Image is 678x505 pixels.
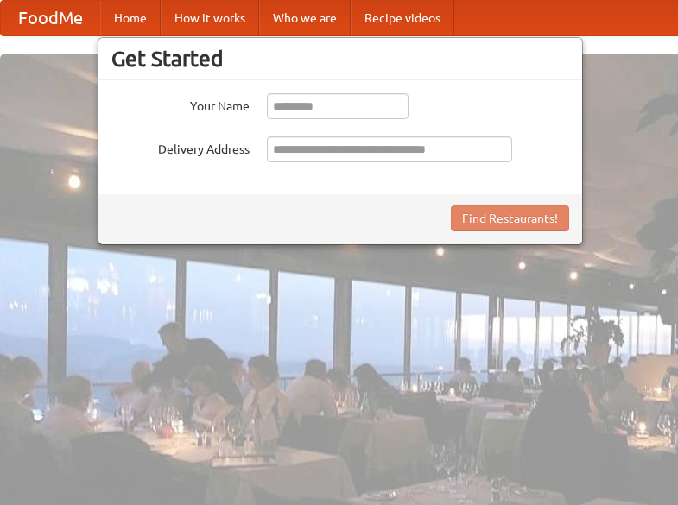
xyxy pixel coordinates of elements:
[451,205,569,231] button: Find Restaurants!
[111,93,250,115] label: Your Name
[111,46,569,72] h3: Get Started
[1,1,100,35] a: FoodMe
[351,1,454,35] a: Recipe videos
[111,136,250,158] label: Delivery Address
[259,1,351,35] a: Who we are
[100,1,161,35] a: Home
[161,1,259,35] a: How it works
